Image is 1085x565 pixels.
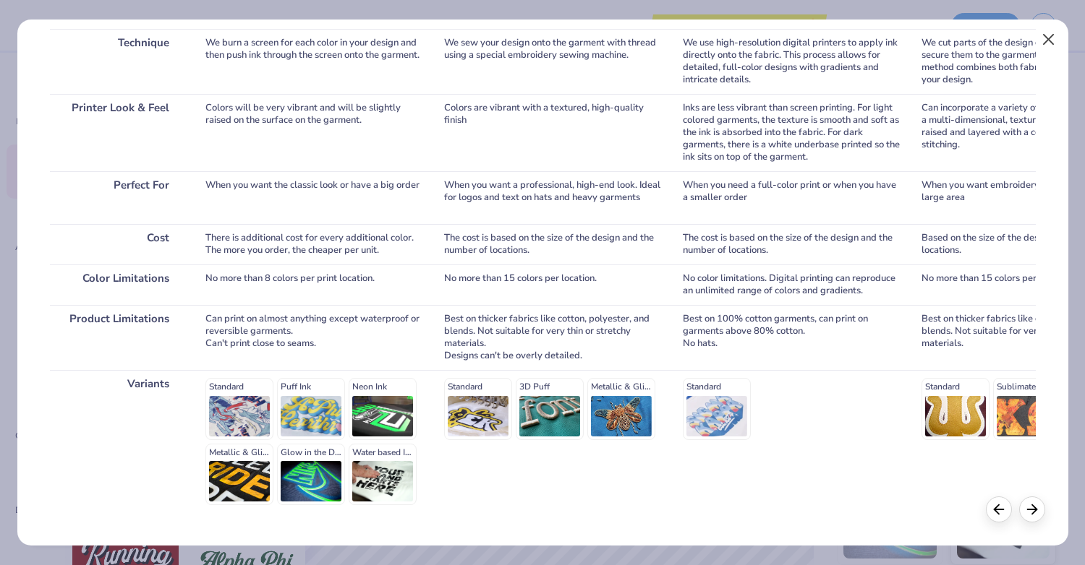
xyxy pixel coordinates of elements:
[683,224,900,264] div: The cost is based on the size of the design and the number of locations.
[50,94,184,171] div: Printer Look & Feel
[444,171,661,224] div: When you want a professional, high-end look. Ideal for logos and text on hats and heavy garments
[444,264,661,305] div: No more than 15 colors per location.
[50,224,184,264] div: Cost
[205,224,422,264] div: There is additional cost for every additional color. The more you order, the cheaper per unit.
[444,29,661,94] div: We sew your design onto the garment with thread using a special embroidery sewing machine.
[205,29,422,94] div: We burn a screen for each color in your design and then push ink through the screen onto the garm...
[205,94,422,171] div: Colors will be very vibrant and will be slightly raised on the surface on the garment.
[683,305,900,370] div: Best on 100% cotton garments, can print on garments above 80% cotton. No hats.
[683,264,900,305] div: No color limitations. Digital printing can reproduce an unlimited range of colors and gradients.
[444,305,661,370] div: Best on thicker fabrics like cotton, polyester, and blends. Not suitable for very thin or stretch...
[205,171,422,224] div: When you want the classic look or have a big order
[683,171,900,224] div: When you need a full-color print or when you have a smaller order
[50,370,184,513] div: Variants
[444,94,661,171] div: Colors are vibrant with a textured, high-quality finish
[683,29,900,94] div: We use high-resolution digital printers to apply ink directly onto the fabric. This process allow...
[444,224,661,264] div: The cost is based on the size of the design and the number of locations.
[50,305,184,370] div: Product Limitations
[205,264,422,305] div: No more than 8 colors per print location.
[50,264,184,305] div: Color Limitations
[50,29,184,94] div: Technique
[50,171,184,224] div: Perfect For
[683,94,900,171] div: Inks are less vibrant than screen printing. For light colored garments, the texture is smooth and...
[205,305,422,370] div: Can print on almost anything except waterproof or reversible garments. Can't print close to seams.
[1034,26,1062,53] button: Close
